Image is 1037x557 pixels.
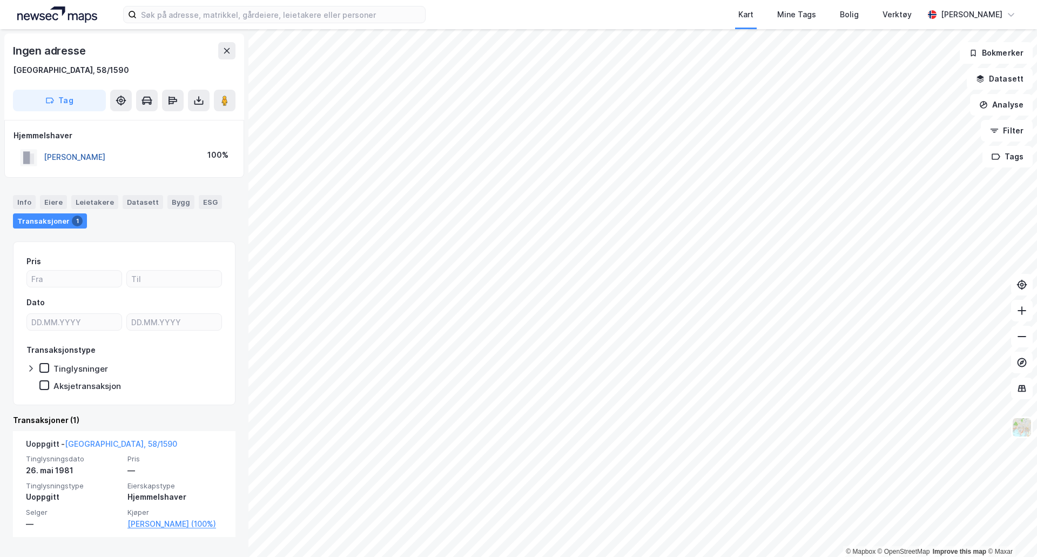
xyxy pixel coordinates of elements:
[983,505,1037,557] iframe: Chat Widget
[13,42,87,59] div: Ingen adresse
[71,195,118,209] div: Leietakere
[137,6,425,23] input: Søk på adresse, matrikkel, gårdeiere, leietakere eller personer
[53,381,121,391] div: Aksjetransaksjon
[127,271,221,287] input: Til
[13,195,36,209] div: Info
[941,8,1002,21] div: [PERSON_NAME]
[27,271,122,287] input: Fra
[13,414,235,427] div: Transaksjoner (1)
[17,6,97,23] img: logo.a4113a55bc3d86da70a041830d287a7e.svg
[982,146,1033,167] button: Tags
[53,364,108,374] div: Tinglysninger
[123,195,163,209] div: Datasett
[26,296,45,309] div: Dato
[970,94,1033,116] button: Analyse
[26,438,177,455] div: Uoppgitt -
[207,149,228,162] div: 100%
[883,8,912,21] div: Verktøy
[14,129,235,142] div: Hjemmelshaver
[199,195,222,209] div: ESG
[40,195,67,209] div: Eiere
[1012,417,1032,438] img: Z
[878,548,930,555] a: OpenStreetMap
[13,90,106,111] button: Tag
[26,481,121,491] span: Tinglysningstype
[72,216,83,226] div: 1
[26,518,121,531] div: —
[967,68,1033,90] button: Datasett
[127,454,223,464] span: Pris
[738,8,753,21] div: Kart
[127,314,221,330] input: DD.MM.YYYY
[167,195,194,209] div: Bygg
[26,454,121,464] span: Tinglysningsdato
[127,508,223,517] span: Kjøper
[127,491,223,504] div: Hjemmelshaver
[127,518,223,531] a: [PERSON_NAME] (100%)
[65,439,177,448] a: [GEOGRAPHIC_DATA], 58/1590
[26,464,121,477] div: 26. mai 1981
[981,120,1033,142] button: Filter
[933,548,986,555] a: Improve this map
[26,255,41,268] div: Pris
[777,8,816,21] div: Mine Tags
[13,213,87,229] div: Transaksjoner
[127,464,223,477] div: —
[26,508,121,517] span: Selger
[26,344,96,357] div: Transaksjonstype
[27,314,122,330] input: DD.MM.YYYY
[960,42,1033,64] button: Bokmerker
[840,8,859,21] div: Bolig
[13,64,129,77] div: [GEOGRAPHIC_DATA], 58/1590
[983,505,1037,557] div: Kontrollprogram for chat
[26,491,121,504] div: Uoppgitt
[846,548,876,555] a: Mapbox
[127,481,223,491] span: Eierskapstype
